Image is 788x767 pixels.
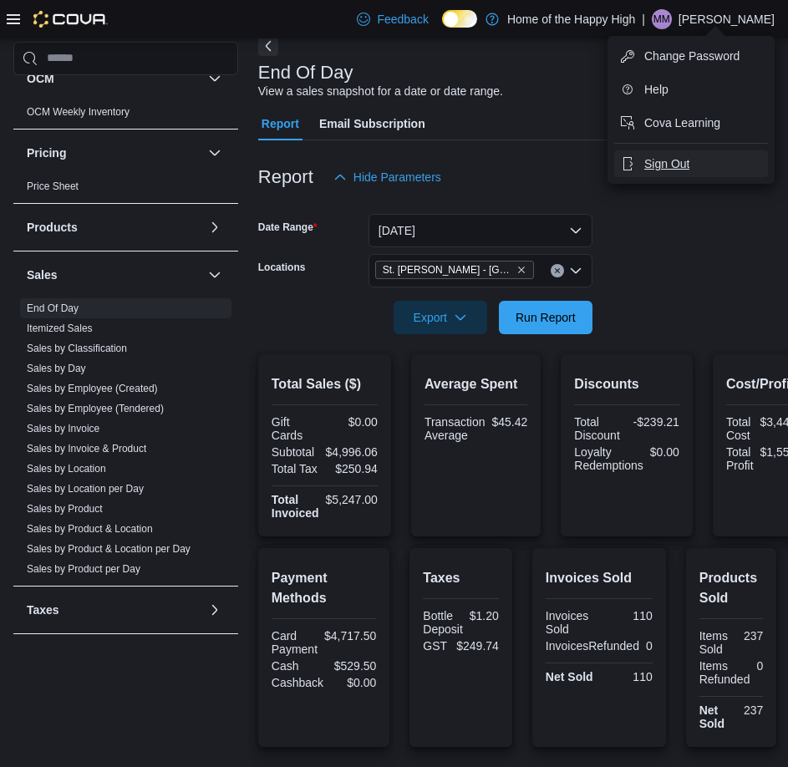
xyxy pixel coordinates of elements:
[642,9,645,29] p: |
[330,676,376,689] div: $0.00
[369,214,592,247] button: [DATE]
[614,150,768,177] button: Sign Out
[404,301,477,334] span: Export
[27,502,103,516] span: Sales by Product
[27,70,54,87] h3: OCM
[569,264,582,277] button: Open list of options
[258,221,318,234] label: Date Range
[205,143,225,163] button: Pricing
[27,563,140,575] a: Sales by Product per Day
[27,542,191,556] span: Sales by Product & Location per Day
[27,106,130,118] a: OCM Weekly Inventory
[272,415,322,442] div: Gift Cards
[27,219,201,236] button: Products
[650,445,679,459] div: $0.00
[630,415,679,429] div: -$239.21
[726,445,754,472] div: Total Profit
[614,76,768,103] button: Help
[27,483,144,495] a: Sales by Location per Day
[27,602,59,618] h3: Taxes
[546,639,639,653] div: InvoicesRefunded
[644,81,669,98] span: Help
[27,180,79,192] a: Price Sheet
[27,145,201,161] button: Pricing
[27,302,79,315] span: End Of Day
[326,493,378,506] div: $5,247.00
[456,639,499,653] div: $249.74
[546,609,596,636] div: Invoices Sold
[319,107,425,140] span: Email Subscription
[27,343,127,354] a: Sales by Classification
[27,145,66,161] h3: Pricing
[425,415,486,442] div: Transaction Average
[13,176,238,203] div: Pricing
[27,422,99,435] span: Sales by Invoice
[546,568,653,588] h2: Invoices Sold
[272,676,323,689] div: Cashback
[27,70,201,87] button: OCM
[377,11,428,28] span: Feedback
[602,609,653,622] div: 110
[205,217,225,237] button: Products
[27,267,58,283] h3: Sales
[272,493,319,520] strong: Total Invoiced
[272,374,378,394] h2: Total Sales ($)
[27,382,158,395] span: Sales by Employee (Created)
[383,262,513,278] span: St. [PERSON_NAME] - [GEOGRAPHIC_DATA] - Fire & Flower
[442,10,477,28] input: Dark Mode
[205,69,225,89] button: OCM
[27,462,106,475] span: Sales by Location
[614,109,768,136] button: Cova Learning
[272,462,322,475] div: Total Tax
[350,3,435,36] a: Feedback
[27,267,201,283] button: Sales
[735,629,763,643] div: 237
[27,323,93,334] a: Itemized Sales
[27,302,79,314] a: End Of Day
[27,322,93,335] span: Itemized Sales
[27,503,103,515] a: Sales by Product
[33,11,108,28] img: Cova
[516,265,526,275] button: Remove St. Albert - Inglewood Square - Fire & Flower from selection in this group
[262,107,299,140] span: Report
[27,562,140,576] span: Sales by Product per Day
[679,9,775,29] p: [PERSON_NAME]
[756,659,763,673] div: 0
[326,445,378,459] div: $4,996.06
[423,609,462,636] div: Bottle Deposit
[27,402,164,415] span: Sales by Employee (Tendered)
[13,102,238,129] div: OCM
[735,704,763,717] div: 237
[27,342,127,355] span: Sales by Classification
[205,600,225,620] button: Taxes
[258,63,353,83] h3: End Of Day
[644,48,740,64] span: Change Password
[492,415,528,429] div: $45.42
[499,301,592,334] button: Run Report
[699,629,728,656] div: Items Sold
[602,670,653,683] div: 110
[699,659,750,686] div: Items Refunded
[507,9,635,29] p: Home of the Happy High
[394,301,487,334] button: Export
[614,43,768,69] button: Change Password
[644,155,689,172] span: Sign Out
[328,415,378,429] div: $0.00
[646,639,653,653] div: 0
[574,415,623,442] div: Total Discount
[27,180,79,193] span: Price Sheet
[27,383,158,394] a: Sales by Employee (Created)
[258,167,313,187] h3: Report
[27,219,78,236] h3: Products
[27,105,130,119] span: OCM Weekly Inventory
[574,374,679,394] h2: Discounts
[470,609,499,622] div: $1.20
[327,160,448,194] button: Hide Parameters
[27,463,106,475] a: Sales by Location
[328,462,378,475] div: $250.94
[13,298,238,586] div: Sales
[353,169,441,185] span: Hide Parameters
[27,423,99,434] a: Sales by Invoice
[726,415,754,442] div: Total Cost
